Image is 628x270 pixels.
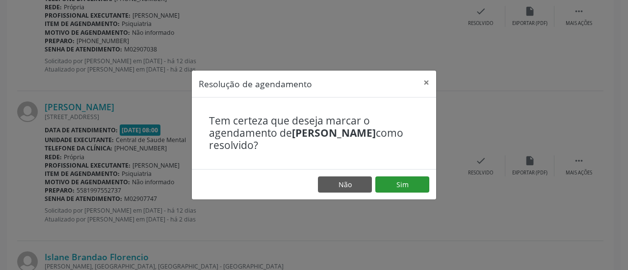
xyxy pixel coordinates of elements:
[292,126,376,140] b: [PERSON_NAME]
[209,115,419,152] h4: Tem certeza que deseja marcar o agendamento de como resolvido?
[318,176,372,193] button: Não
[199,77,312,90] h5: Resolução de agendamento
[417,71,436,95] button: Close
[375,176,429,193] button: Sim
